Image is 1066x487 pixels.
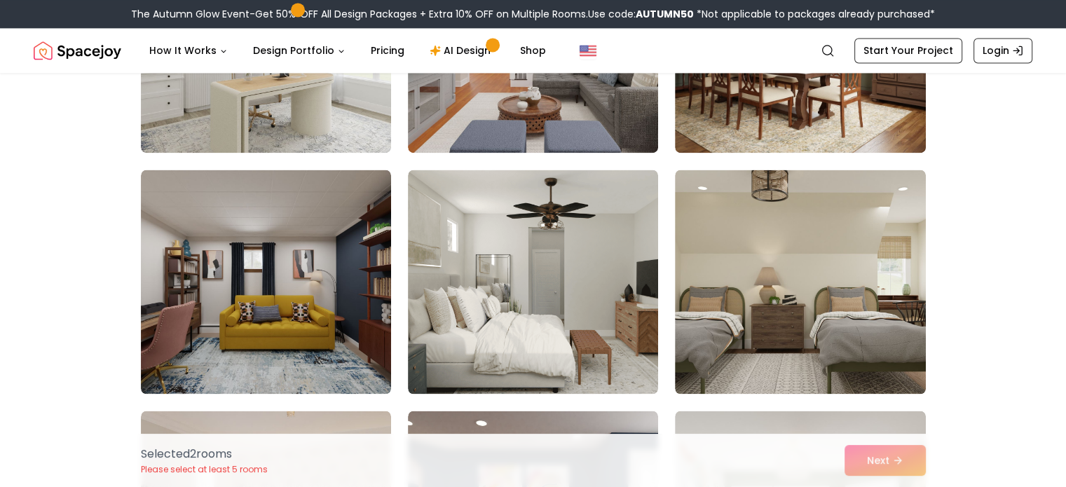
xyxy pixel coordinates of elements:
[34,28,1032,73] nav: Global
[131,7,935,21] div: The Autumn Glow Event-Get 50% OFF All Design Packages + Extra 10% OFF on Multiple Rooms.
[675,170,925,394] img: Room room-30
[509,36,557,64] a: Shop
[34,36,121,64] a: Spacejoy
[408,170,658,394] img: Room room-29
[418,36,506,64] a: AI Design
[141,446,268,462] p: Selected 2 room s
[973,38,1032,63] a: Login
[242,36,357,64] button: Design Portfolio
[138,36,557,64] nav: Main
[141,464,268,475] p: Please select at least 5 rooms
[694,7,935,21] span: *Not applicable to packages already purchased*
[360,36,416,64] a: Pricing
[588,7,694,21] span: Use code:
[34,36,121,64] img: Spacejoy Logo
[138,36,239,64] button: How It Works
[580,42,596,59] img: United States
[141,170,391,394] img: Room room-28
[854,38,962,63] a: Start Your Project
[636,7,694,21] b: AUTUMN50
